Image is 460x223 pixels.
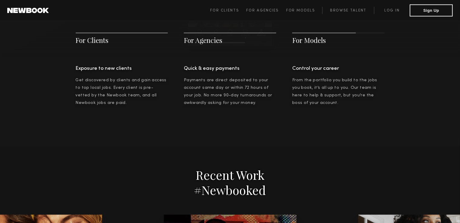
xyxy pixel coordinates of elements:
[184,79,272,105] span: Payments are direct deposited to your account same day or within 72 hours of your job. No more 90...
[246,9,279,12] span: For Agencies
[286,9,315,12] span: For Models
[184,64,276,73] h4: Quick & easy payments
[286,7,323,14] a: For Models
[210,7,246,14] a: For Clients
[184,36,222,45] a: For Agencies
[322,7,374,14] a: Browse Talent
[292,64,385,73] h4: Control your career
[292,36,326,45] a: For Models
[292,79,377,105] span: From the portfolio you build to the jobs you book, it’s all up to you. Our team is here to help &...
[246,7,286,14] a: For Agencies
[410,5,453,17] button: Sign Up
[210,9,239,12] span: For Clients
[76,36,109,45] a: For Clients
[76,64,168,73] h4: Exposure to new clients
[374,7,410,14] a: Log in
[150,168,310,198] h2: Recent Work #Newbooked
[76,79,167,105] span: Get discovered by clients and gain access to top local jobs. Every client is pre-vetted by the Ne...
